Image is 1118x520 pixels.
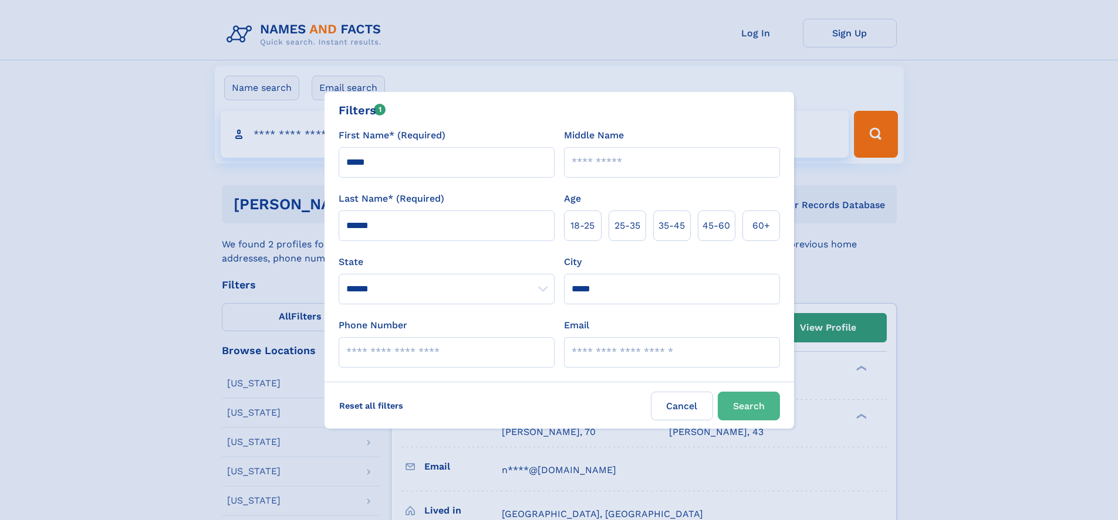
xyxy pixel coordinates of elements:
span: 35‑45 [658,219,685,233]
div: Filters [339,101,386,119]
span: 60+ [752,219,770,233]
label: Last Name* (Required) [339,192,444,206]
label: Reset all filters [332,392,411,420]
span: 18‑25 [570,219,595,233]
label: Phone Number [339,318,407,332]
button: Search [718,392,780,420]
label: Email [564,318,589,332]
label: State [339,255,555,269]
span: 45‑60 [702,219,730,233]
label: Age [564,192,581,206]
label: Cancel [651,392,713,420]
label: City [564,255,582,269]
label: First Name* (Required) [339,128,445,142]
span: 25‑35 [614,219,640,233]
label: Middle Name [564,128,624,142]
